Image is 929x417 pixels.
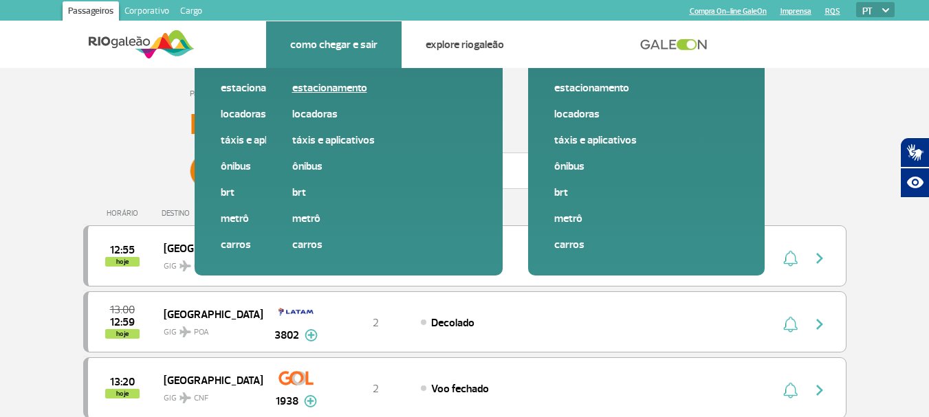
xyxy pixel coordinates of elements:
[190,89,232,99] a: Página Inicial
[221,80,405,95] a: Estacionamento
[164,305,252,323] span: [GEOGRAPHIC_DATA]
[63,1,119,23] a: Passageiros
[554,185,739,200] a: BRT
[811,382,828,398] img: seta-direita-painel-voo.svg
[164,385,252,405] span: GIG
[164,253,252,273] span: GIG
[110,245,135,255] span: 2025-09-25 12:55:00
[783,382,798,398] img: sino-painel-voo.svg
[554,211,739,226] a: Metrô
[554,133,739,148] a: Táxis e aplicativos
[373,316,379,330] span: 2
[190,108,740,142] h3: Painel de Voos
[290,38,378,52] a: Como chegar e sair
[221,106,405,122] a: Locadoras
[811,250,828,267] img: seta-direita-painel-voo.svg
[780,7,811,16] a: Imprensa
[373,382,379,396] span: 2
[221,211,405,226] a: Metrô
[900,168,929,198] button: Abrir recursos assistivos.
[305,329,318,341] img: mais-info-painel-voo.svg
[900,137,929,168] button: Abrir tradutor de língua de sinais.
[811,316,828,333] img: seta-direita-painel-voo.svg
[783,250,798,267] img: sino-painel-voo.svg
[304,395,317,407] img: mais-info-painel-voo.svg
[179,326,191,337] img: destiny_airplane.svg
[194,326,209,339] span: POA
[292,237,477,252] a: Carros
[105,329,140,339] span: hoje
[783,316,798,333] img: sino-painel-voo.svg
[162,209,262,218] div: DESTINO
[194,260,209,273] span: CGH
[164,371,252,389] span: [GEOGRAPHIC_DATA]
[175,1,208,23] a: Cargo
[110,305,135,315] span: 2025-09-25 13:00:00
[552,38,609,52] a: Atendimento
[221,185,405,200] a: BRT
[292,159,477,174] a: Ônibus
[292,133,477,148] a: Táxis e aplicativos
[87,209,162,218] div: HORÁRIO
[179,260,191,271] img: destiny_airplane.svg
[900,137,929,198] div: Plugin de acessibilidade da Hand Talk.
[426,38,504,52] a: Explore RIOgaleão
[292,106,477,122] a: Locadoras
[105,257,140,267] span: hoje
[219,38,242,52] a: Voos
[221,159,405,174] a: Ônibus
[554,80,739,95] a: Estacionamento
[119,1,175,23] a: Corporativo
[274,327,299,343] span: 3802
[554,237,739,252] a: Carros
[554,106,739,122] a: Locadoras
[221,237,405,252] a: Carros
[110,377,135,387] span: 2025-09-25 13:20:00
[276,393,298,409] span: 1938
[825,7,840,16] a: RQS
[292,185,477,200] a: BRT
[292,80,477,95] a: Estacionamento
[554,159,739,174] a: Ônibus
[431,316,474,330] span: Decolado
[110,317,135,327] span: 2025-09-25 12:59:08
[390,153,665,189] input: Voo, cidade ou cia aérea
[431,382,489,396] span: Voo fechado
[164,319,252,339] span: GIG
[221,133,405,148] a: Táxis e aplicativos
[194,392,208,405] span: CNF
[690,7,767,16] a: Compra On-line GaleOn
[292,211,477,226] a: Metrô
[179,392,191,403] img: destiny_airplane.svg
[164,239,252,257] span: [GEOGRAPHIC_DATA]
[105,389,140,398] span: hoje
